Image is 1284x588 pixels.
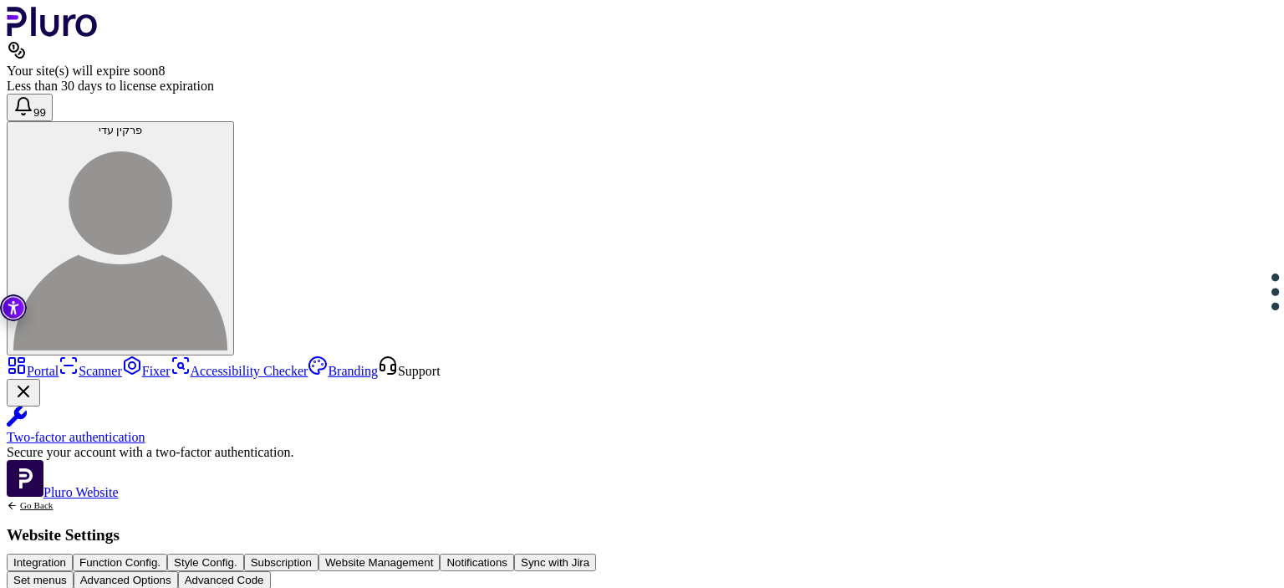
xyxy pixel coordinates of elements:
[7,64,1277,79] div: Your site(s) will expire soon
[244,554,318,571] button: Subscription
[7,79,1277,94] div: Less than 30 days to license expiration
[378,364,441,378] a: Open Support screen
[174,556,237,569] span: Style Config.
[13,574,67,586] span: Set menus
[7,527,120,543] h1: Website Settings
[185,574,264,586] span: Advanced Code
[73,554,167,571] button: Function Config.
[171,364,308,378] a: Accessibility Checker
[7,94,53,121] button: Open notifications, you have 382 new notifications
[7,500,120,511] a: Back to previous screen
[7,121,234,355] button: פרקין עדיפרקין עדי
[514,554,596,571] button: Sync with Jira
[59,364,122,378] a: Scanner
[33,106,46,119] span: 99
[122,364,171,378] a: Fixer
[7,430,1277,445] div: Two-factor authentication
[440,554,514,571] button: Notifications
[7,379,40,406] button: Close Two-factor authentication notification
[446,556,507,569] span: Notifications
[7,364,59,378] a: Portal
[79,556,160,569] span: Function Config.
[99,124,143,136] span: פרקין עדי
[13,556,66,569] span: Integration
[251,556,312,569] span: Subscription
[7,554,73,571] button: Integration
[158,64,165,78] span: 8
[7,406,1277,445] a: Two-factor authentication
[7,355,1277,500] aside: Sidebar menu
[521,556,589,569] span: Sync with Jira
[7,485,119,499] a: Open Pluro Website
[7,25,98,39] a: Logo
[318,554,440,571] button: Website Management
[167,554,244,571] button: Style Config.
[80,574,171,586] span: Advanced Options
[13,136,227,350] img: פרקין עדי
[7,445,1277,460] div: Secure your account with a two-factor authentication.
[325,556,433,569] span: Website Management
[308,364,378,378] a: Branding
